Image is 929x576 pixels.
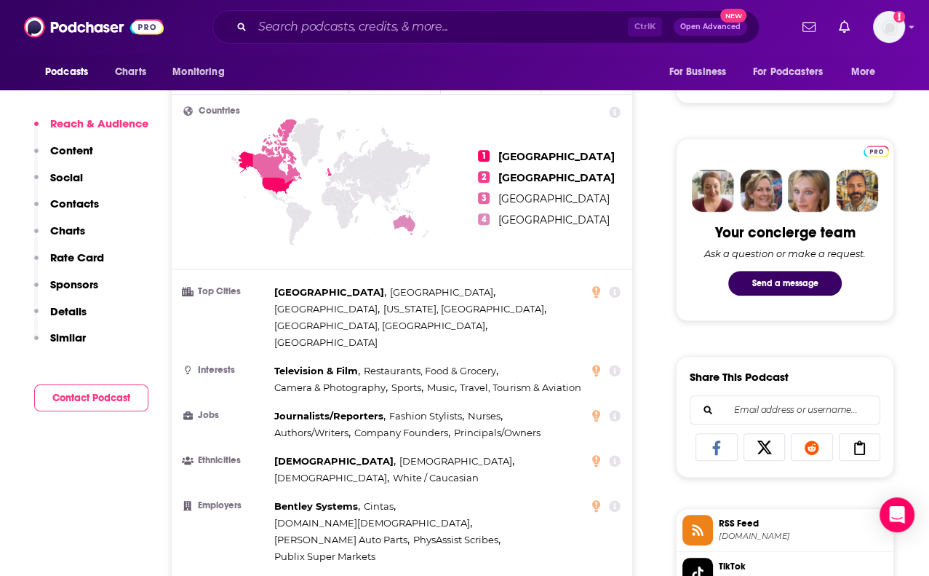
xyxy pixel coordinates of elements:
[34,277,98,304] button: Sponsors
[753,62,823,82] span: For Podcasters
[719,517,888,530] span: RSS Feed
[880,497,914,532] div: Open Intercom Messenger
[34,197,99,224] button: Contacts
[274,408,386,425] span: ,
[274,317,487,334] span: ,
[274,455,394,467] span: [DEMOGRAPHIC_DATA]
[791,433,833,461] a: Share on Reddit
[172,62,224,82] span: Monitoring
[212,10,759,44] div: Search podcasts, credits, & more...
[24,13,164,41] img: Podchaser - Follow, Share and Rate Podcasts
[274,382,386,393] span: Camera & Photography
[50,143,93,157] p: Content
[498,213,610,226] span: [GEOGRAPHIC_DATA]
[393,472,479,484] span: White / Caucasian
[498,171,615,184] span: [GEOGRAPHIC_DATA]
[274,336,378,348] span: [GEOGRAPHIC_DATA]
[498,150,615,163] span: [GEOGRAPHIC_DATA]
[354,427,448,438] span: Company Founders
[274,410,383,422] span: Journalists/Reporters
[715,224,856,242] div: Your concierge team
[873,11,905,43] span: Logged in as smeizlik
[50,170,83,184] p: Social
[399,455,512,467] span: [DEMOGRAPHIC_DATA]
[460,382,581,393] span: Travel, Tourism & Aviation
[274,453,396,470] span: ,
[743,58,844,86] button: open menu
[354,425,450,441] span: ,
[274,470,389,486] span: ,
[50,304,87,318] p: Details
[702,396,868,424] input: Email address or username...
[34,170,83,197] button: Social
[34,331,86,358] button: Similar
[274,534,407,545] span: [PERSON_NAME] Auto Parts
[833,15,856,39] a: Show notifications dropdown
[413,534,498,545] span: PhysAssist Scribes
[674,18,747,36] button: Open AdvancedNew
[274,303,378,315] span: [GEOGRAPHIC_DATA]
[35,58,107,86] button: open menu
[413,532,501,548] span: ,
[183,456,268,465] h3: Ethnicities
[364,498,396,515] span: ,
[704,248,866,259] div: Ask a question or make a request.
[274,498,360,515] span: ,
[252,15,628,39] input: Search podcasts, credits, & more...
[797,15,821,39] a: Show notifications dropdown
[391,382,421,393] span: Sports
[478,192,490,204] span: 3
[274,365,358,376] span: Television & Film
[45,62,88,82] span: Podcasts
[274,320,485,331] span: [GEOGRAPHIC_DATA], [GEOGRAPHIC_DATA]
[427,379,457,396] span: ,
[34,117,148,143] button: Reach & Audience
[720,9,746,23] span: New
[115,62,146,82] span: Charts
[274,286,384,298] span: [GEOGRAPHIC_DATA]
[391,379,423,396] span: ,
[34,143,93,170] button: Content
[719,531,888,542] span: feeds.megaphone.fm
[389,410,462,422] span: Fashion Stylists
[50,117,148,130] p: Reach & Audience
[162,58,243,86] button: open menu
[836,170,878,212] img: Jon Profile
[740,170,782,212] img: Barbara Profile
[873,11,905,43] button: Show profile menu
[478,150,490,162] span: 1
[873,11,905,43] img: User Profile
[841,58,894,86] button: open menu
[628,17,662,36] span: Ctrl K
[274,517,470,529] span: [DOMAIN_NAME][DEMOGRAPHIC_DATA]
[364,365,496,376] span: Restaurants, Food & Grocery
[893,11,905,23] svg: Add a profile image
[105,58,155,86] a: Charts
[468,408,503,425] span: ,
[50,277,98,291] p: Sponsors
[690,395,880,425] div: Search followers
[274,532,410,548] span: ,
[383,303,544,315] span: [US_STATE], [GEOGRAPHIC_DATA]
[34,304,87,331] button: Details
[199,106,240,116] span: Countries
[399,453,514,470] span: ,
[498,192,610,205] span: [GEOGRAPHIC_DATA]
[851,62,876,82] span: More
[390,284,495,301] span: ,
[364,500,394,512] span: Cintas
[468,410,501,422] span: Nurses
[183,366,268,375] h3: Interests
[695,433,738,461] a: Share on Facebook
[658,58,744,86] button: open menu
[274,551,375,562] span: Publix Super Markets
[274,379,388,396] span: ,
[274,500,358,512] span: Bentley Systems
[383,301,546,317] span: ,
[669,62,726,82] span: For Business
[719,560,888,573] span: TikTok
[50,250,104,264] p: Rate Card
[839,433,881,461] a: Copy Link
[478,213,490,225] span: 4
[50,197,99,210] p: Contacts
